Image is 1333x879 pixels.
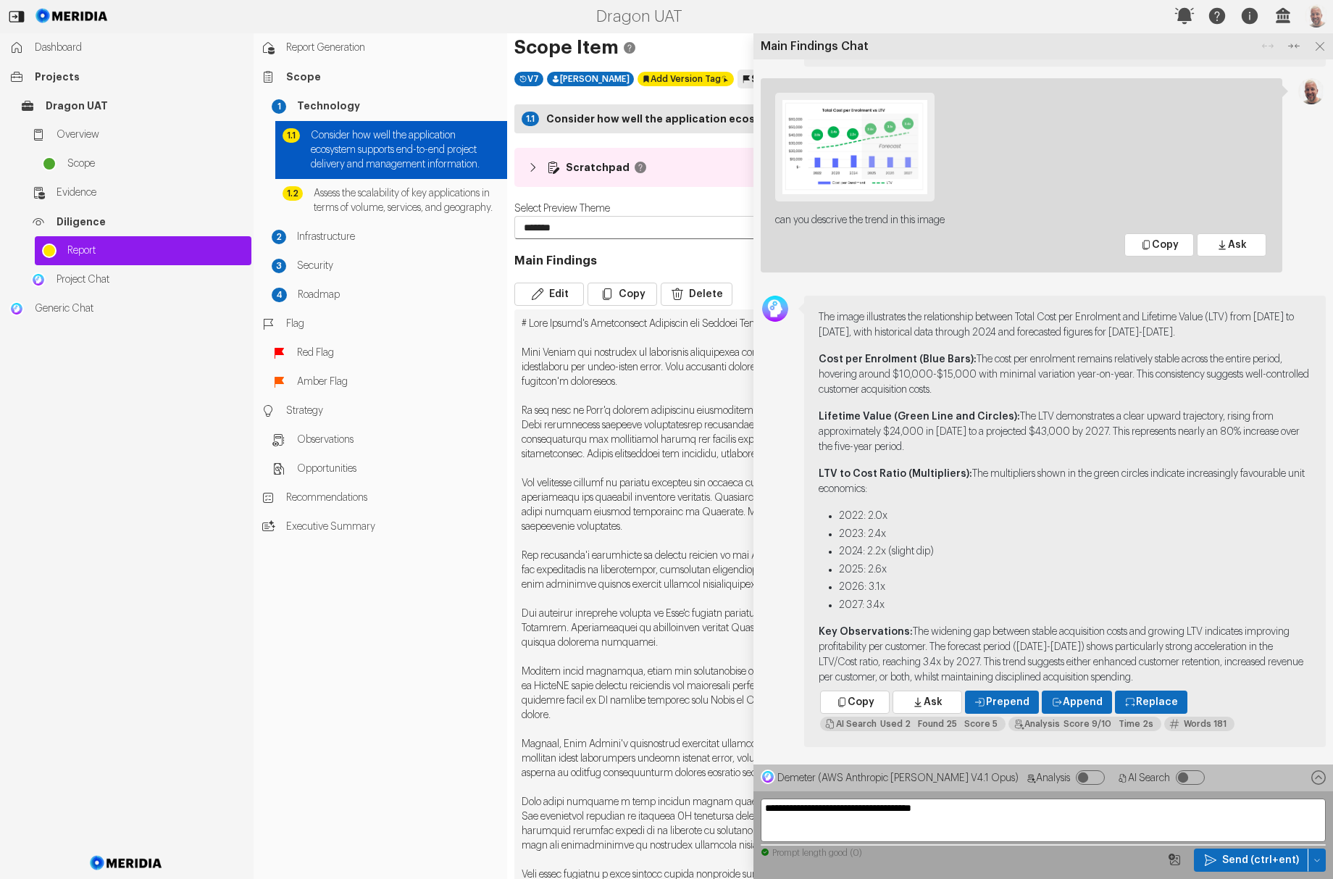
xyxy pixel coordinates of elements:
div: George [761,296,790,310]
p: The widening gap between stable acquisition costs and growing LTV indicates improving profitabili... [819,625,1311,686]
span: Technology [297,99,500,114]
span: Generic Chat [35,301,244,316]
strong: LTV to Cost Ratio (Multipliers): [819,469,972,479]
span: Copy [1152,238,1179,252]
span: Prepend [986,695,1029,709]
button: Prepend [965,691,1039,714]
span: Red Flag [297,346,500,360]
img: Profile Icon [1305,4,1328,28]
span: Send (ctrl+ent) [1222,853,1299,867]
a: Dashboard [2,33,251,62]
label: Select Preview Theme [514,204,610,214]
a: Overview [24,120,251,149]
a: Projects [2,62,251,91]
button: Append [1042,691,1112,714]
strong: Lifetime Value (Green Line and Circles): [819,412,1020,422]
span: Report Generation [286,41,500,55]
div: Prompt length good (0) [761,847,1326,859]
li: 2026: 3.1x [839,580,1311,595]
button: Edit [514,283,584,306]
img: Project Chat [31,272,46,287]
span: Strategy [286,404,500,418]
strong: Consider how well the application ecosystem supports end-to-end project delivery and management i... [546,112,1156,126]
span: Scope [67,157,244,171]
span: Scope [286,70,500,84]
span: Evidence [57,186,244,200]
a: Evidence [24,178,251,207]
li: 2023: 2.4x [839,527,1311,542]
span: Security [297,259,500,273]
span: Main Findings Chat [761,39,1251,54]
img: Generic Chat [9,301,24,316]
button: Copy [1124,233,1194,257]
div: Scott Mackay [1297,78,1326,93]
div: Click to add version tag [638,72,734,86]
img: Avatar Icon [762,296,788,322]
span: Demeter (AWS Anthropic [PERSON_NAME] V4.1 Opus) [777,773,1019,783]
strong: Cost per Enrolment (Blue Bars): [819,354,977,364]
button: Copy [588,283,657,306]
p: can you descrive the trend in this image [775,213,1268,228]
div: 4 [272,288,287,302]
span: Status: [751,72,790,86]
strong: Scratchpad [566,160,630,175]
button: Image Query [1163,849,1187,872]
div: 2 [272,230,286,244]
span: Overview [57,128,244,142]
a: Report [35,236,251,265]
span: Dragon UAT [46,99,244,113]
span: Project Chat [57,272,244,287]
span: Opportunities [297,462,500,476]
button: Send (ctrl+ent) [1194,849,1308,872]
a: Generic ChatGeneric Chat [2,294,251,323]
span: Diligence [57,214,244,229]
div: [PERSON_NAME] [547,72,634,86]
button: Ask [1197,233,1266,257]
img: Profile Icon [1298,78,1324,104]
span: Projects [35,70,244,84]
span: Analysis [1036,773,1070,783]
button: ScratchpadAdd Item [518,151,1322,183]
span: Ask [1228,238,1247,252]
span: Ask [924,695,943,709]
img: Demeter (AWS Anthropic Claude V4.1 Opus) [761,770,775,784]
li: 2022: 2.0x [839,509,1311,524]
a: Diligence [24,207,251,236]
button: Replace [1115,691,1187,714]
svg: AI Search [1118,773,1128,783]
span: Recommendations [286,491,500,505]
span: Assess the scalability of key applications in terms of volume, services, and geography. [314,186,500,215]
p: The image illustrates the relationship between Total Cost per Enrolment and Lifetime Value (LTV) ... [819,310,1311,341]
button: Ask [893,691,962,714]
img: : not available [775,93,935,201]
strong: Key Observations: [819,627,913,637]
button: Send (ctrl+ent) [1308,849,1326,872]
span: Executive Summary [286,520,500,534]
div: V 7 [514,72,543,86]
span: Amber Flag [297,375,500,389]
span: Consider how well the application ecosystem supports end-to-end project delivery and management i... [311,128,500,172]
p: The cost per enrolment remains relatively stable across the entire period, hovering around $10,00... [819,352,1311,398]
span: Flag [286,317,500,331]
div: 1.2 [283,186,303,201]
span: AI Search [1128,773,1170,783]
a: Project ChatProject Chat [24,265,251,294]
h3: Main Findings [514,254,597,268]
img: Meridia Logo [88,847,165,879]
a: Scope [35,149,251,178]
button: Delete [661,283,732,306]
h1: Scope Item [514,41,640,55]
span: Infrastructure [297,230,500,244]
span: Copy [848,695,874,709]
span: Dashboard [35,41,244,55]
span: Roadmap [298,288,500,302]
svg: Analysis [1026,773,1036,783]
span: Observations [297,433,500,447]
div: 1.1 [283,128,300,143]
div: The response directly addresses the question about describing the trend in the image, without add... [1008,717,1161,731]
a: Dragon UAT [13,91,251,120]
button: Copy [820,691,890,714]
li: 2027: 3.4x [839,598,1311,613]
div: 3 [272,259,286,273]
li: 2024: 2.2x (slight dip) [839,544,1311,559]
